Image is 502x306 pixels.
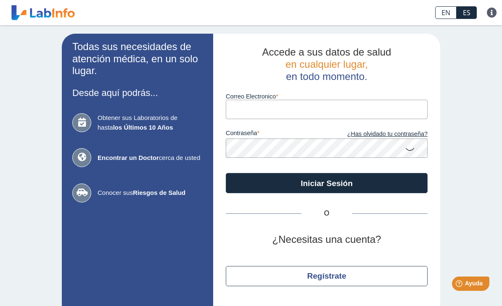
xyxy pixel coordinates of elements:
h2: Todas sus necesidades de atención médica, en un solo lugar. [72,41,203,77]
b: Encontrar un Doctor [98,154,159,161]
h2: ¿Necesitas una cuenta? [226,234,428,246]
span: O [301,208,352,218]
a: ¿Has olvidado tu contraseña? [327,130,428,139]
button: Regístrate [226,266,428,286]
span: en todo momento. [286,71,367,82]
label: Correo Electronico [226,93,428,100]
iframe: Help widget launcher [427,273,493,297]
span: Accede a sus datos de salud [262,46,391,58]
b: Riesgos de Salud [133,189,185,196]
button: Iniciar Sesión [226,173,428,193]
label: contraseña [226,130,327,139]
h3: Desde aquí podrás... [72,88,203,98]
a: EN [435,6,457,19]
span: cerca de usted [98,153,203,163]
span: Obtener sus Laboratorios de hasta [98,113,203,132]
b: los Últimos 10 Años [113,124,173,131]
a: ES [457,6,477,19]
span: Conocer sus [98,188,203,198]
span: en cualquier lugar, [285,59,368,70]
